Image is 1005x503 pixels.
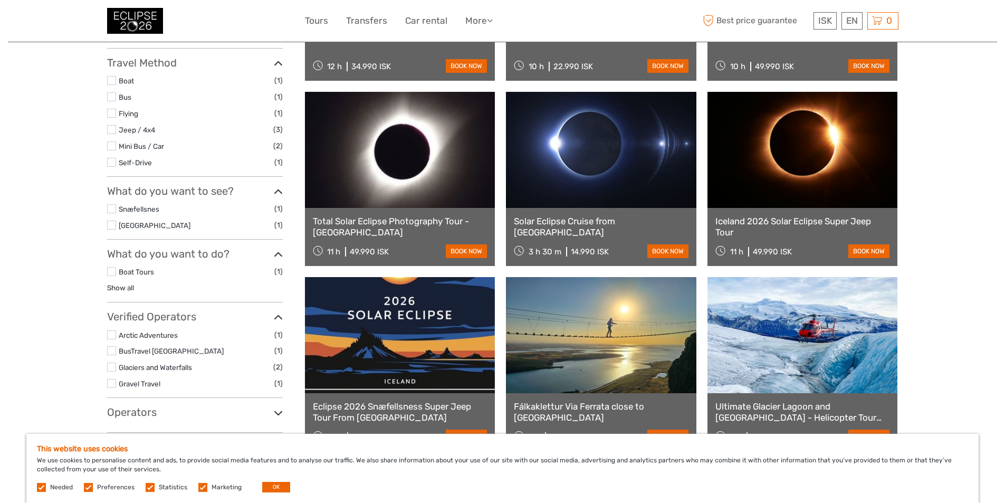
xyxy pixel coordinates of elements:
[446,244,487,258] a: book now
[514,216,688,238] a: Solar Eclipse Cruise from [GEOGRAPHIC_DATA]
[274,74,283,87] span: (1)
[274,265,283,278] span: (1)
[119,126,155,134] a: Jeep / 4x4
[37,444,968,453] h5: This website uses cookies
[352,432,391,442] div: 49.990 ISK
[351,62,391,71] div: 34.990 ISK
[274,219,283,231] span: (1)
[327,247,340,257] span: 11 h
[107,56,283,69] h3: Travel Method
[274,377,283,390] span: (1)
[107,248,283,260] h3: What do you want to do?
[119,109,138,118] a: Flying
[514,401,688,423] a: Fálkaklettur Via Ferrata close to [GEOGRAPHIC_DATA]
[274,156,283,168] span: (1)
[848,59,889,73] a: book now
[346,13,387,29] a: Transfers
[848,244,889,258] a: book now
[274,329,283,341] span: (1)
[119,331,178,339] a: Arctic Adventures
[647,430,688,443] a: book now
[730,247,743,257] span: 11 h
[405,13,447,29] a: Car rental
[313,216,487,238] a: Total Solar Eclipse Photography Tour - [GEOGRAPHIC_DATA]
[119,158,152,167] a: Self-Drive
[119,363,192,372] a: Glaciers and Waterfalls
[262,482,290,492] button: OK
[571,247,609,257] div: 14.990 ISK
[119,77,134,85] a: Boat
[107,185,283,197] h3: What do you want to see?
[107,310,283,323] h3: Verified Operators
[119,347,224,355] a: BusTravel [GEOGRAPHIC_DATA]
[553,62,593,71] div: 22.990 ISK
[647,244,688,258] a: book now
[119,379,160,388] a: Gravel Travel
[350,247,389,257] div: 49.990 ISK
[119,142,164,150] a: Mini Bus / Car
[273,140,283,152] span: (2)
[885,15,894,26] span: 0
[273,361,283,373] span: (2)
[119,93,131,101] a: Bus
[446,430,487,443] a: book now
[715,401,890,423] a: Ultimate Glacier Lagoon and [GEOGRAPHIC_DATA] - Helicopter Tour from [GEOGRAPHIC_DATA]
[273,124,283,136] span: (3)
[274,203,283,215] span: (1)
[529,432,540,442] span: 3 h
[121,16,134,29] button: Open LiveChat chat widget
[26,434,979,503] div: We use cookies to personalise content and ads, to provide social media features and to analyse ou...
[107,283,134,292] a: Show all
[327,62,342,71] span: 12 h
[730,432,742,442] span: 6 h
[97,483,135,492] label: Preferences
[465,13,493,29] a: More
[529,247,561,257] span: 3 h 30 m
[159,483,187,492] label: Statistics
[107,8,163,34] img: 3312-44506bfc-dc02-416d-ac4c-c65cb0cf8db4_logo_small.jpg
[274,345,283,357] span: (1)
[119,221,190,230] a: [GEOGRAPHIC_DATA]
[647,59,688,73] a: book now
[274,107,283,119] span: (1)
[107,406,283,419] h3: Operators
[550,432,588,442] div: 19.900 ISK
[119,205,159,213] a: Snæfellsnes
[753,247,792,257] div: 49.990 ISK
[848,430,889,443] a: book now
[15,18,119,27] p: We're away right now. Please check back later!
[755,62,794,71] div: 49.990 ISK
[841,12,863,30] div: EN
[446,59,487,73] a: book now
[818,15,832,26] span: ISK
[751,432,801,442] div: 1.732.500 ISK
[119,268,154,276] a: Boat Tours
[715,216,890,238] a: Iceland 2026 Solar Eclipse Super Jeep Tour
[730,62,745,71] span: 10 h
[274,91,283,103] span: (1)
[327,432,342,442] span: 10 h
[529,62,544,71] span: 10 h
[212,483,242,492] label: Marketing
[701,12,811,30] span: Best price guarantee
[313,401,487,423] a: Eclipse 2026 Snæfellsness Super Jeep Tour From [GEOGRAPHIC_DATA]
[305,13,328,29] a: Tours
[50,483,73,492] label: Needed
